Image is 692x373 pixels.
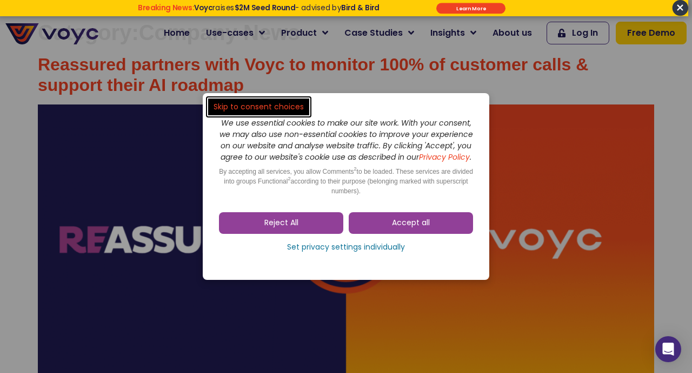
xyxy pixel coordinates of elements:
a: Accept all [349,212,473,234]
a: Set privacy settings individually [219,239,473,256]
sup: 2 [354,166,357,172]
a: Reject All [219,212,343,234]
a: Skip to consent choices [208,99,309,115]
a: Privacy Policy [419,152,470,162]
i: We use essential cookies to make our site work. With your consent, we may also use non-essential ... [219,117,473,162]
span: Reject All [264,218,298,228]
sup: 2 [288,176,290,181]
span: Accept all [392,218,430,228]
span: Set privacy settings individually [287,242,405,253]
span: By accepting all services, you allow Comments to be loaded. These services are divided into group... [219,168,473,195]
